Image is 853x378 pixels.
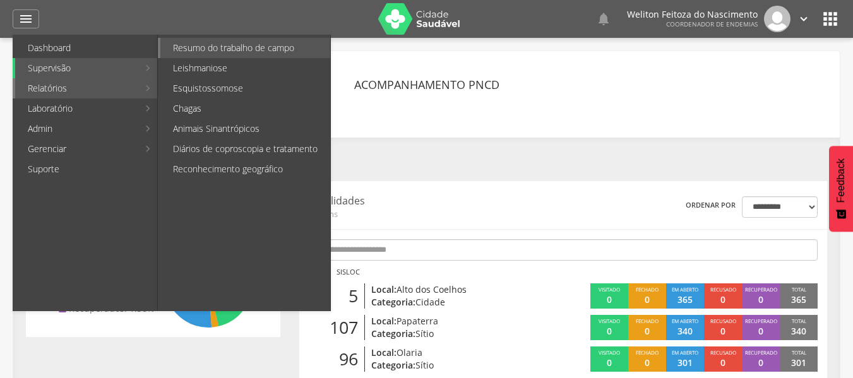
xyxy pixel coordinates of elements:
[160,78,330,98] a: Esquistossomose
[607,357,612,369] p: 0
[15,58,138,78] a: Supervisão
[791,357,806,369] p: 301
[791,325,806,338] p: 340
[160,139,330,159] a: Diários de coproscopia e tratamento
[672,349,698,356] span: Em aberto
[15,159,157,179] a: Suporte
[337,267,360,277] p: Sisloc
[745,286,777,293] span: Recuperado
[672,286,698,293] span: Em aberto
[672,317,698,324] span: Em aberto
[792,317,806,324] span: Total
[15,139,138,159] a: Gerenciar
[710,286,736,293] span: Recusado
[15,98,138,119] a: Laboratório
[599,317,620,324] span: Visitado
[339,347,358,372] span: 96
[371,328,539,340] p: Categoria:
[160,98,330,119] a: Chagas
[15,119,138,139] a: Admin
[686,200,736,210] label: Ordenar por
[309,208,525,220] span: 31 itens
[371,315,539,328] p: Local:
[666,20,758,28] span: Coordenador de Endemias
[371,346,539,359] p: Local:
[758,357,763,369] p: 0
[160,119,330,139] a: Animais Sinantrópicos
[797,12,811,26] i: 
[677,357,693,369] p: 301
[792,349,806,356] span: Total
[596,11,611,27] i: 
[829,146,853,232] button: Feedback - Mostrar pesquisa
[607,293,612,306] p: 0
[13,9,39,28] a: 
[349,284,358,309] span: 5
[720,293,725,306] p: 0
[645,357,650,369] p: 0
[645,325,650,338] p: 0
[791,293,806,306] p: 365
[397,346,422,358] span: Olaria
[599,349,620,356] span: Visitado
[758,293,763,306] p: 0
[720,325,725,338] p: 0
[160,38,330,58] a: Resumo do trabalho de campo
[636,349,659,356] span: Fechado
[415,296,445,308] span: Cidade
[397,315,438,327] span: Papaterra
[677,293,693,306] p: 365
[415,359,434,371] span: Sítio
[599,286,620,293] span: Visitado
[677,325,693,338] p: 340
[797,6,811,32] a: 
[371,296,539,309] p: Categoria:
[160,159,330,179] a: Reconhecimento geográfico
[758,325,763,338] p: 0
[636,286,659,293] span: Fechado
[15,38,157,58] a: Dashboard
[627,10,758,19] p: Weliton Feitoza do Nascimento
[596,6,611,32] a: 
[354,73,499,96] header: Acompanhamento PNCD
[792,286,806,293] span: Total
[160,58,330,78] a: Leishmaniose
[15,78,138,98] a: Relatórios
[835,158,847,203] span: Feedback
[710,349,736,356] span: Recusado
[745,349,777,356] span: Recuperado
[820,9,840,29] i: 
[710,317,736,324] span: Recusado
[607,325,612,338] p: 0
[636,317,659,324] span: Fechado
[720,357,725,369] p: 0
[371,283,539,296] p: Local:
[330,316,358,340] span: 107
[397,283,467,295] span: Alto dos Coelhos
[371,359,539,372] p: Categoria:
[745,317,777,324] span: Recuperado
[309,194,525,208] p: Localidades
[645,293,650,306] p: 0
[415,328,434,340] span: Sítio
[18,11,33,27] i: 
